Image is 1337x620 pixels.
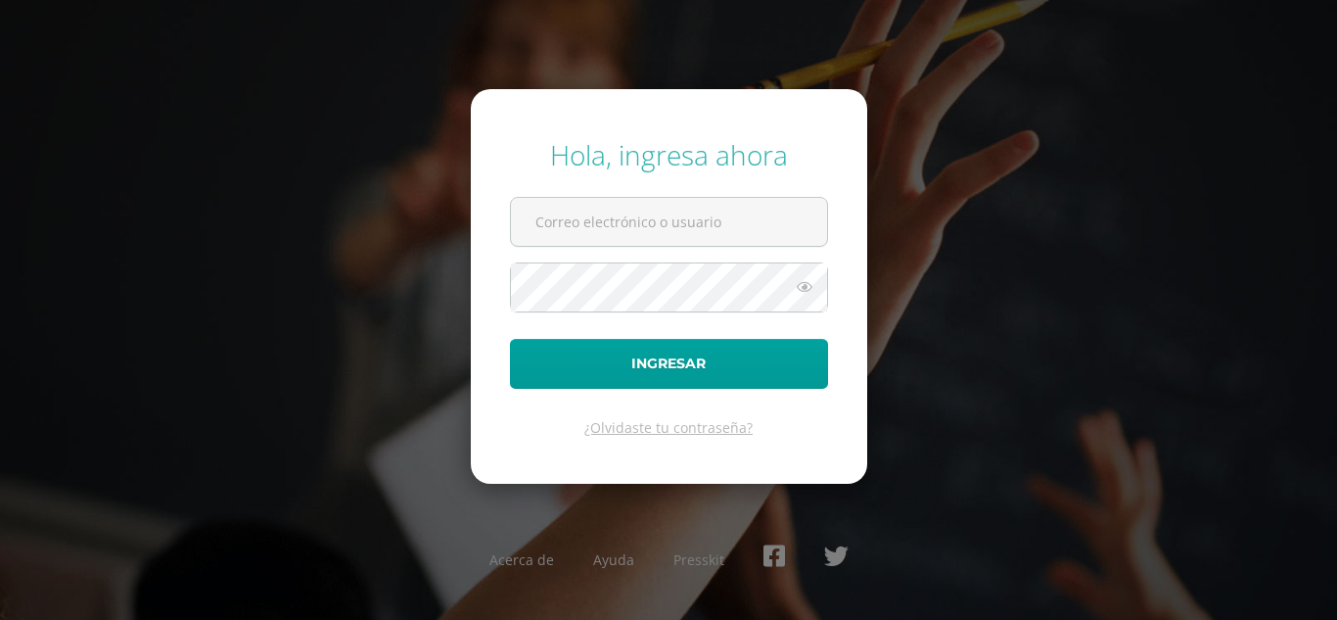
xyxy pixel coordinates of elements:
[511,198,827,246] input: Correo electrónico o usuario
[584,418,753,437] a: ¿Olvidaste tu contraseña?
[673,550,724,569] a: Presskit
[510,339,828,389] button: Ingresar
[489,550,554,569] a: Acerca de
[593,550,634,569] a: Ayuda
[510,136,828,173] div: Hola, ingresa ahora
